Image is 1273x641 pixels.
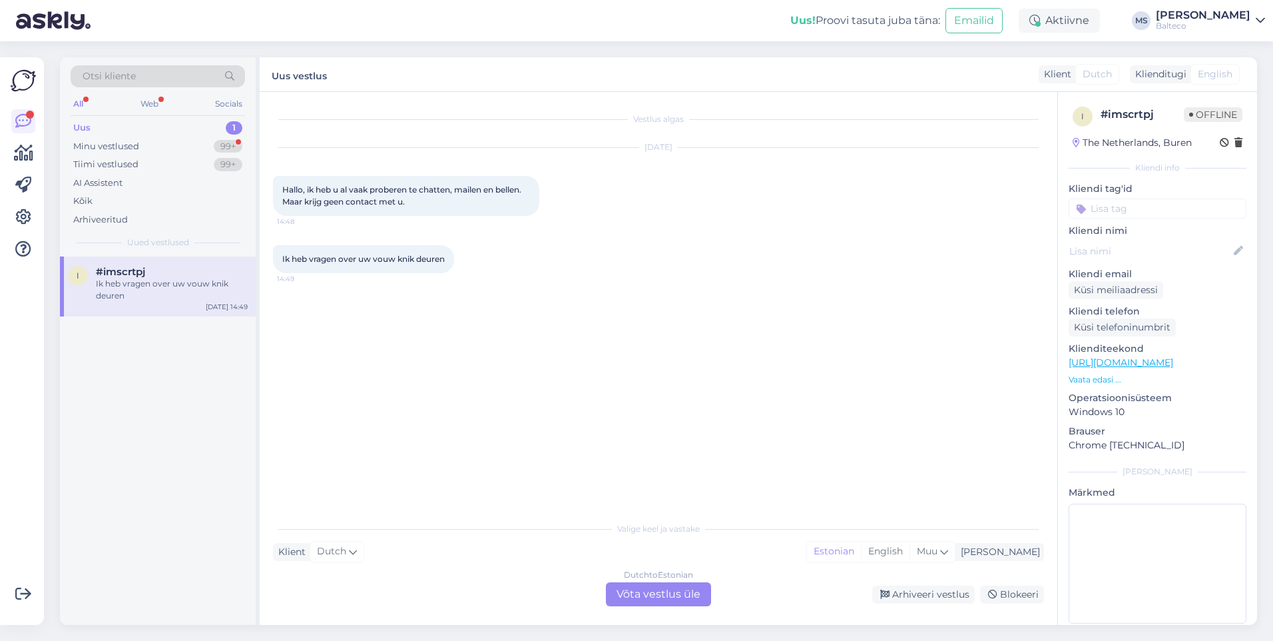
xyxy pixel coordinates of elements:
div: Valige keel ja vastake [273,523,1044,535]
span: Offline [1184,107,1242,122]
div: Uus [73,121,91,135]
div: [PERSON_NAME] [1156,10,1250,21]
a: [URL][DOMAIN_NAME] [1069,356,1173,368]
p: Chrome [TECHNICAL_ID] [1069,438,1246,452]
button: Emailid [945,8,1003,33]
div: [PERSON_NAME] [1069,466,1246,478]
div: 99+ [214,140,242,153]
p: Kliendi tag'id [1069,182,1246,196]
p: Märkmed [1069,486,1246,500]
p: Kliendi nimi [1069,224,1246,238]
div: [DATE] [273,141,1044,153]
div: AI Assistent [73,177,123,190]
p: Brauser [1069,424,1246,438]
div: Võta vestlus üle [606,582,711,606]
div: Kõik [73,195,93,208]
div: Arhiveeritud [73,213,128,227]
div: All [71,95,86,113]
div: 99+ [214,158,242,171]
div: Arhiveeri vestlus [872,586,975,604]
div: MS [1132,11,1150,30]
div: Aktiivne [1019,9,1100,33]
div: Socials [212,95,245,113]
p: Kliendi telefon [1069,305,1246,319]
div: [PERSON_NAME] [955,545,1040,559]
div: Proovi tasuta juba täna: [790,13,940,29]
p: Kliendi email [1069,267,1246,281]
p: Vaata edasi ... [1069,374,1246,386]
span: i [77,271,79,281]
span: English [1198,67,1232,81]
span: i [1081,111,1084,121]
div: Ik heb vragen over uw vouw knik deuren [96,278,248,302]
span: Muu [917,545,937,557]
span: Dutch [1083,67,1112,81]
span: #imscrtpj [96,266,145,278]
a: [PERSON_NAME]Balteco [1156,10,1265,31]
div: Dutch to Estonian [624,569,693,581]
div: English [861,542,909,562]
div: [DATE] 14:49 [206,302,248,312]
span: Otsi kliente [83,69,136,83]
b: Uus! [790,14,816,27]
div: Küsi meiliaadressi [1069,281,1163,299]
div: Klient [1039,67,1071,81]
div: Blokeeri [980,586,1044,604]
div: Tiimi vestlused [73,158,138,171]
div: Web [138,95,161,113]
span: 14:48 [277,217,327,227]
img: Askly Logo [11,68,36,93]
div: Kliendi info [1069,162,1246,174]
p: Klienditeekond [1069,342,1246,356]
span: Dutch [317,544,346,559]
div: Klienditugi [1130,67,1186,81]
div: Küsi telefoninumbrit [1069,319,1176,336]
label: Uus vestlus [272,65,327,83]
p: Operatsioonisüsteem [1069,391,1246,405]
div: Vestlus algas [273,113,1044,125]
span: Uued vestlused [127,237,189,249]
span: Ik heb vragen over uw vouw knik deuren [282,254,445,264]
span: 14:49 [277,274,327,284]
div: The Netherlands, Buren [1073,136,1192,150]
div: Klient [273,545,306,559]
div: Estonian [807,542,861,562]
div: Balteco [1156,21,1250,31]
div: # imscrtpj [1101,107,1184,123]
input: Lisa nimi [1069,244,1231,259]
input: Lisa tag [1069,199,1246,219]
div: 1 [226,121,242,135]
span: Hallo, ik heb u al vaak proberen te chatten, mailen en bellen. Maar krijg geen contact met u. [282,185,523,207]
p: Windows 10 [1069,405,1246,419]
div: Minu vestlused [73,140,139,153]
